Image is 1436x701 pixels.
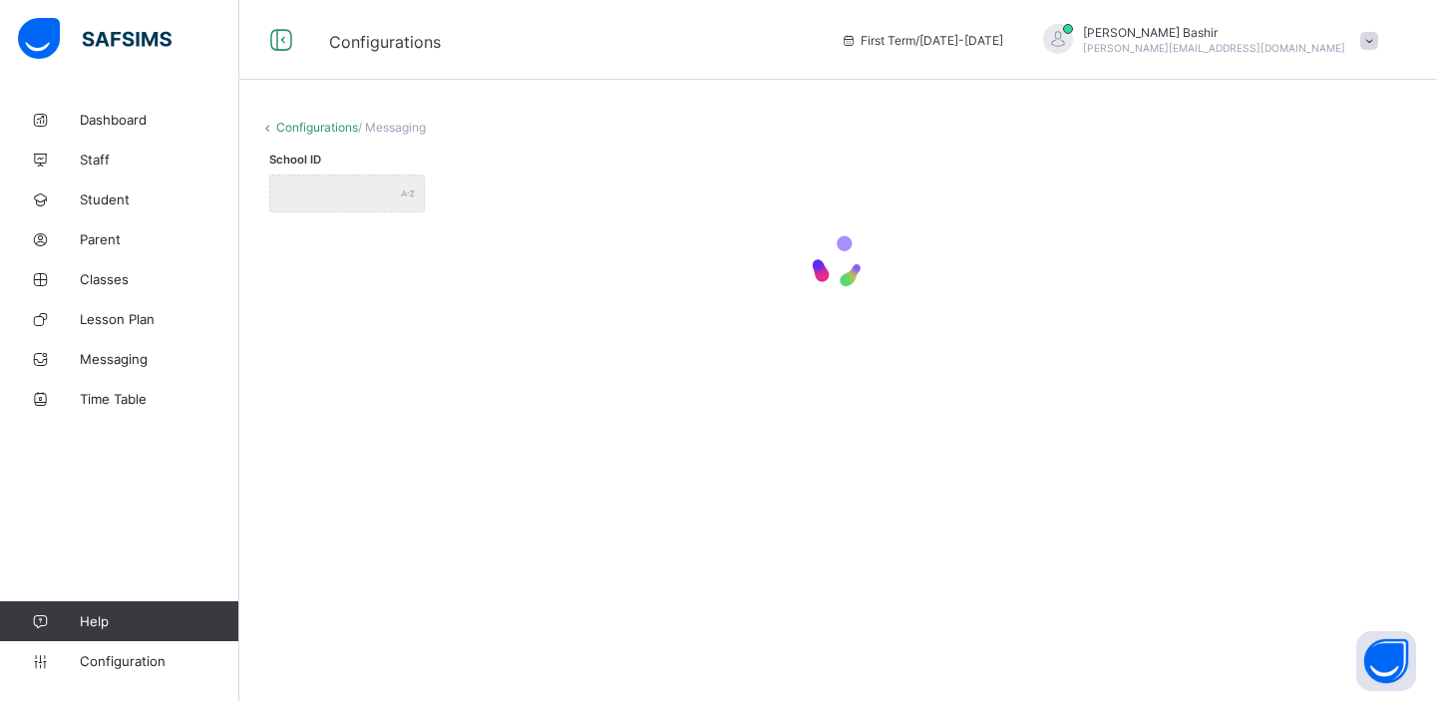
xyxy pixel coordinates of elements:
span: Lesson Plan [80,311,239,327]
span: Configuration [80,653,238,669]
span: Student [80,191,239,207]
img: safsims [18,18,172,60]
span: session/term information [841,33,1003,48]
span: Configurations [329,32,441,52]
span: Dashboard [80,112,239,128]
label: School ID [269,153,321,167]
span: Parent [80,231,239,247]
a: Configurations [276,120,358,135]
span: Messaging [80,351,239,367]
span: [PERSON_NAME][EMAIL_ADDRESS][DOMAIN_NAME] [1083,42,1345,54]
span: [PERSON_NAME] Bashir [1083,25,1345,40]
span: Classes [80,271,239,287]
div: HamidBashir [1023,24,1388,57]
button: Open asap [1356,631,1416,691]
span: Help [80,613,238,629]
span: Staff [80,152,239,168]
span: Time Table [80,391,239,407]
span: / Messaging [358,120,426,135]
